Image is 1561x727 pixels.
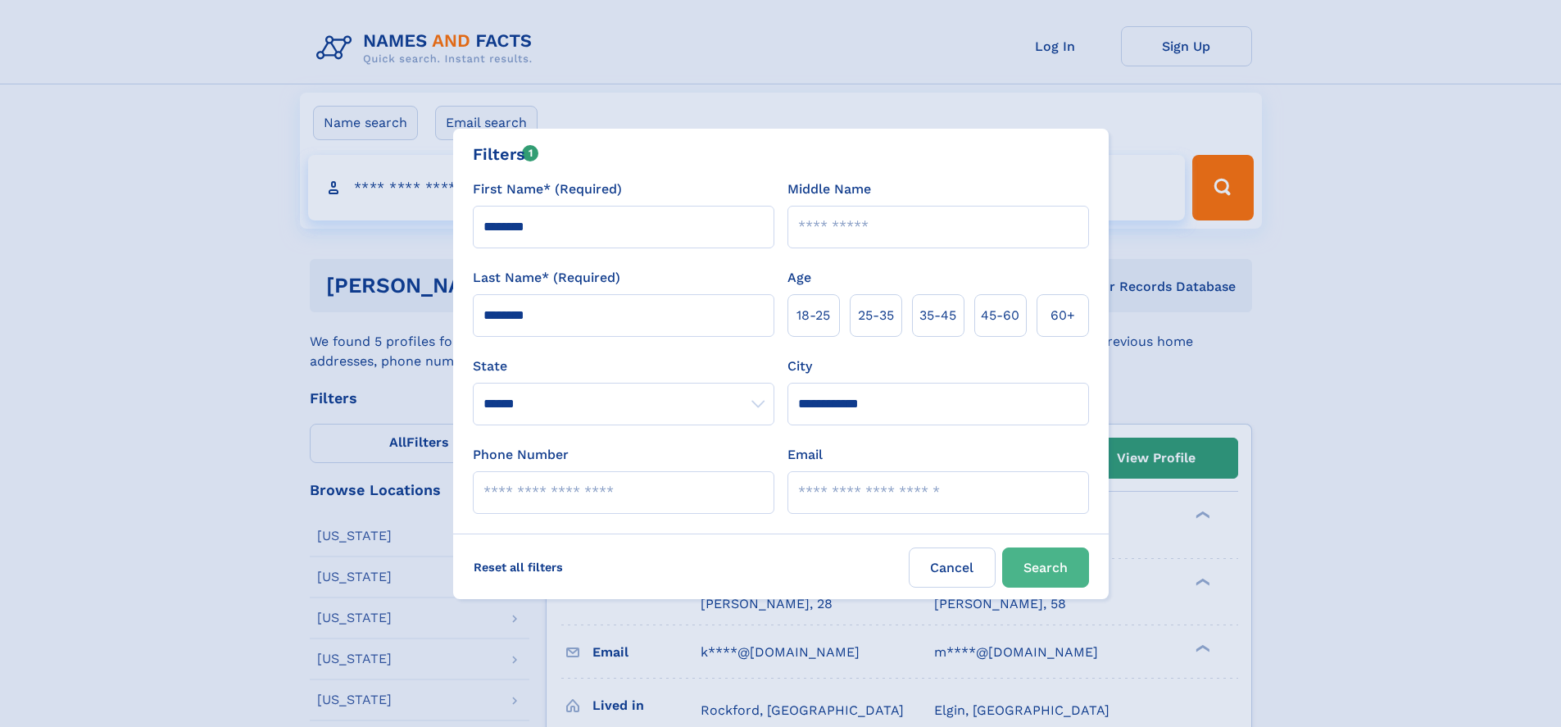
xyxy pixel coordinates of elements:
label: Age [787,268,811,288]
span: 35‑45 [919,306,956,325]
span: 18‑25 [796,306,830,325]
button: Search [1002,548,1089,588]
label: Email [787,445,823,465]
label: First Name* (Required) [473,179,622,199]
label: Phone Number [473,445,569,465]
span: 45‑60 [981,306,1019,325]
span: 25‑35 [858,306,894,325]
label: State [473,357,774,376]
label: Reset all filters [463,548,574,587]
div: Filters [473,142,539,166]
label: Last Name* (Required) [473,268,620,288]
label: City [787,357,812,376]
span: 60+ [1050,306,1075,325]
label: Middle Name [787,179,871,199]
label: Cancel [909,548,996,588]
